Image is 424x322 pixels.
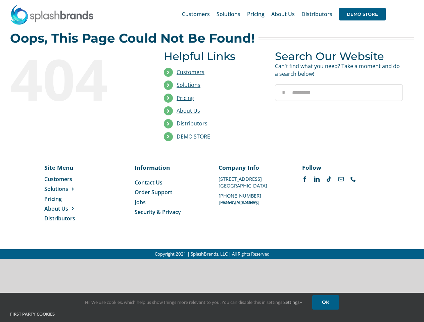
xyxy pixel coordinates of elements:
[182,11,210,17] span: Customers
[177,120,207,127] a: Distributors
[177,94,194,102] a: Pricing
[44,205,68,212] span: About Us
[312,295,339,310] a: OK
[135,163,205,171] p: Information
[135,189,172,196] span: Order Support
[275,84,403,101] input: Search...
[135,179,162,186] span: Contact Us
[135,189,205,196] a: Order Support
[247,11,265,17] span: Pricing
[177,68,204,76] a: Customers
[44,175,90,183] a: Customers
[44,185,68,193] span: Solutions
[275,62,403,77] p: Can't find what you need? Take a moment and do a search below!
[44,205,90,212] a: About Us
[44,175,90,222] nav: Menu
[135,208,205,216] a: Security & Privacy
[350,176,356,182] a: phone
[339,8,386,20] span: DEMO STORE
[301,3,332,25] a: Distributors
[302,176,308,182] a: facebook
[44,195,90,203] a: Pricing
[182,3,210,25] a: Customers
[339,3,386,25] a: DEMO STORE
[301,11,332,17] span: Distributors
[135,199,146,206] span: Jobs
[177,133,210,140] a: DEMO STORE
[182,3,386,25] nav: Main Menu
[10,311,414,318] h4: First Party Cookies
[275,84,292,101] input: Search
[177,107,200,114] a: About Us
[247,3,265,25] a: Pricing
[44,195,62,203] span: Pricing
[44,215,90,222] a: Distributors
[10,50,138,107] div: 404
[135,179,205,186] a: Contact Us
[85,299,302,305] span: Hi! We use cookies, which help us show things more relevant to you. You can disable this in setti...
[135,208,181,216] span: Security & Privacy
[326,176,332,182] a: tiktok
[338,176,344,182] a: mail
[164,50,265,62] h3: Helpful Links
[10,5,94,25] img: SplashBrands.com Logo
[283,299,302,305] a: Settings
[314,176,320,182] a: linkedin
[10,32,255,45] h2: Oops, This Page Could Not Be Found!
[135,199,205,206] a: Jobs
[217,11,240,17] span: Solutions
[271,11,295,17] span: About Us
[135,179,205,216] nav: Menu
[44,175,72,183] span: Customers
[44,163,90,171] p: Site Menu
[44,185,90,193] a: Solutions
[302,163,373,171] p: Follow
[275,50,403,62] h3: Search Our Website
[44,215,75,222] span: Distributors
[219,163,289,171] p: Company Info
[177,81,200,89] a: Solutions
